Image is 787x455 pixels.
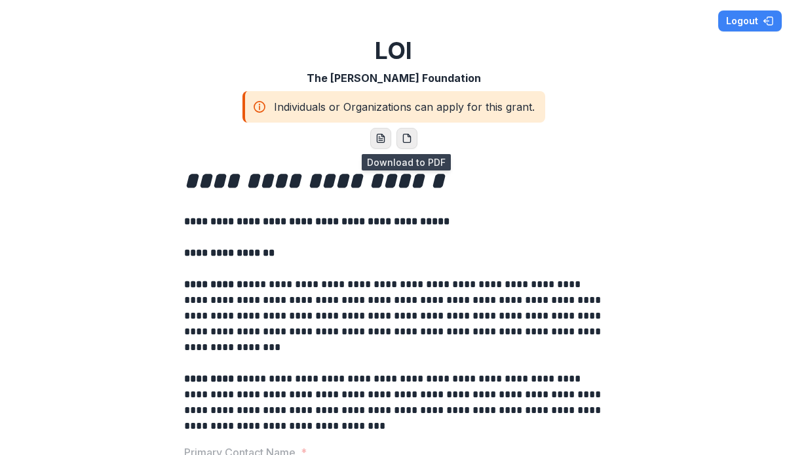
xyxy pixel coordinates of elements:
[375,37,412,65] h2: LOI
[307,70,481,86] p: The [PERSON_NAME] Foundation
[370,128,391,149] button: word-download
[242,91,545,123] div: Individuals or Organizations can apply for this grant.
[396,128,417,149] button: pdf-download
[718,10,782,31] button: Logout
